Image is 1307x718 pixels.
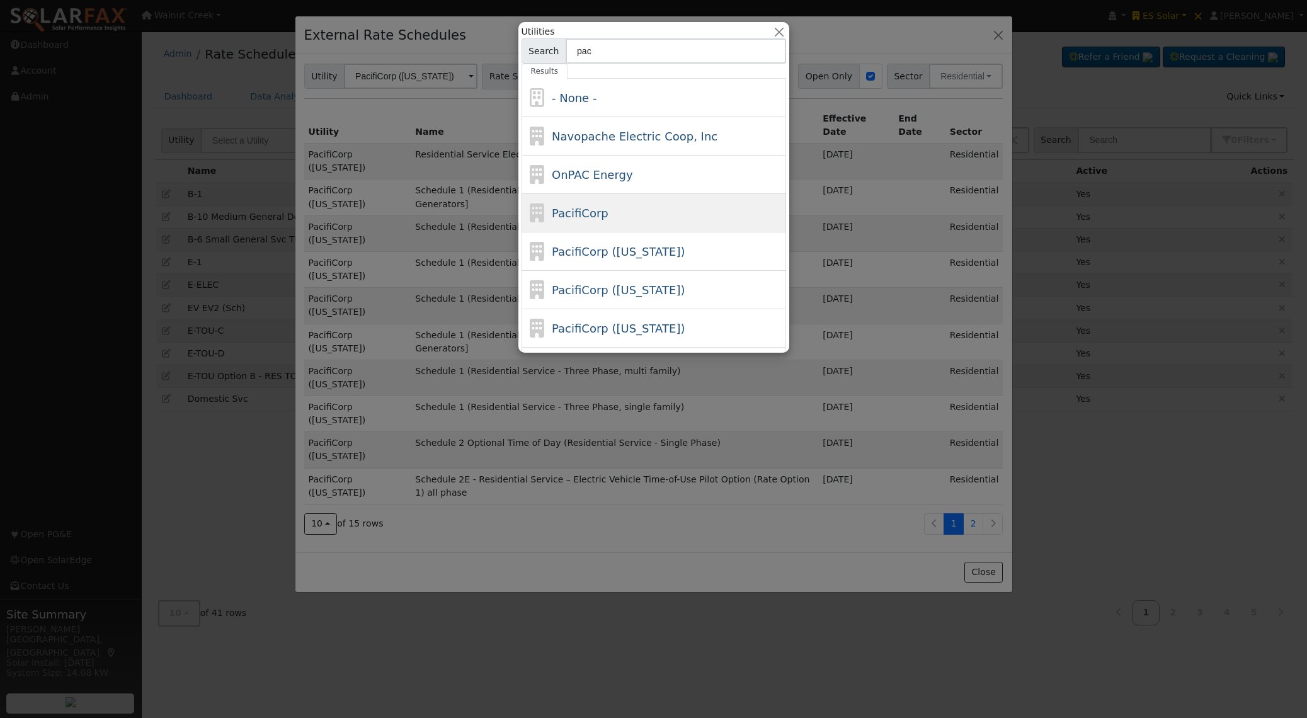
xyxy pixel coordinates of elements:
span: OnPAC Energy [552,168,633,181]
span: Navopache Electric Coop, Inc [552,130,717,143]
span: PacifiCorp ([US_STATE]) [552,283,685,297]
span: - None - [552,91,596,105]
span: PacifiCorp [552,207,608,220]
span: Search [522,38,566,64]
span: PacifiCorp ([US_STATE]) [552,245,685,258]
span: PacifiCorp ([US_STATE]) [552,322,685,335]
a: Results [522,64,568,79]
